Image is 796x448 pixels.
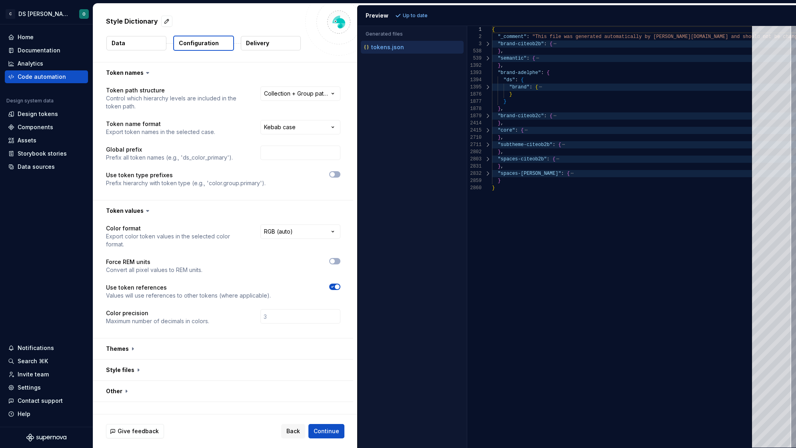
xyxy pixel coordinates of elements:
div: 539 [467,55,482,62]
div: Click to expand the range. [482,55,493,62]
div: Home [18,33,34,41]
p: Generated files [366,31,459,37]
a: Invite team [5,368,88,381]
button: Help [5,408,88,420]
span: "spaces-citeob2b" [498,156,546,162]
a: Data sources [5,160,88,173]
button: Back [281,424,305,438]
div: Code automation [18,73,66,81]
button: Continue [308,424,344,438]
span: { [521,128,524,133]
span: Give feedback [118,427,159,435]
span: Continue [314,427,339,435]
div: 2414 [467,120,482,127]
span: { [550,41,552,47]
span: { [558,142,561,148]
span: , [501,164,504,169]
span: : [552,142,555,148]
span: : [544,41,547,47]
a: Components [5,121,88,134]
div: 1876 [467,91,482,98]
p: Token path structure [106,86,246,94]
div: 2710 [467,134,482,141]
button: Search ⌘K [5,355,88,368]
div: Click to expand the range. [482,40,493,48]
span: } [498,120,500,126]
div: 538 [467,48,482,55]
div: Notifications [18,344,54,352]
span: : [515,77,518,83]
a: Storybook stories [5,147,88,160]
div: 1392 [467,62,482,69]
span: "subtheme-citeob2b" [498,142,552,148]
div: Data sources [18,163,55,171]
div: C [6,9,15,19]
button: tokens.json [361,43,464,52]
p: Control which hierarchy levels are included in the token path. [106,94,246,110]
div: Click to expand the range. [482,127,493,134]
a: Analytics [5,57,88,70]
div: Click to expand the range. [482,112,493,120]
span: } [498,135,500,140]
div: Invite team [18,370,49,378]
div: 2802 [467,148,482,156]
p: Configuration [179,39,219,47]
span: Back [286,427,300,435]
span: } [498,106,500,112]
span: "core" [498,128,515,133]
button: CDS [PERSON_NAME]O [2,5,91,22]
div: Analytics [18,60,43,68]
p: Style Dictionary [106,16,158,26]
span: "semantic" [498,56,526,61]
div: Design system data [6,98,54,104]
a: Code automation [5,70,88,83]
span: : [547,156,550,162]
span: "brand" [509,84,529,90]
div: 2711 [467,141,482,148]
div: Design tokens [18,110,58,118]
a: Documentation [5,44,88,57]
span: } [509,92,512,97]
button: Give feedback [106,424,164,438]
span: { [550,113,552,119]
div: 3 [467,40,482,48]
div: DS [PERSON_NAME] [18,10,70,18]
a: Home [5,31,88,44]
span: { [552,156,555,162]
div: 1394 [467,76,482,84]
span: "spaces-[PERSON_NAME]" [498,171,561,176]
span: } [498,178,500,184]
svg: Supernova Logo [26,434,66,442]
div: 2860 [467,184,482,192]
a: Assets [5,134,88,147]
div: Storybook stories [18,150,67,158]
button: Contact support [5,394,88,407]
span: : [515,128,518,133]
p: Up to date [403,12,428,19]
div: 2859 [467,177,482,184]
div: Click to expand the range. [482,141,493,148]
div: O [82,11,86,17]
div: Click to expand the range. [482,170,493,177]
span: } [492,185,495,191]
div: 1393 [467,69,482,76]
span: : [526,56,529,61]
div: Components [18,123,53,131]
div: 2832 [467,170,482,177]
span: , [501,135,504,140]
p: Color format [106,224,246,232]
p: Global prefix [106,146,233,154]
p: Use token references [106,284,271,292]
div: 2831 [467,163,482,170]
p: tokens.json [371,44,404,50]
span: "brand-citeob2c" [498,113,544,119]
div: Click to expand the range. [482,84,493,91]
span: { [521,77,524,83]
span: } [498,164,500,169]
div: Click to expand the range. [482,156,493,163]
span: { [535,84,538,90]
span: , [501,149,504,155]
p: Maximum number of decimals in colors. [106,317,209,325]
div: 1879 [467,112,482,120]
